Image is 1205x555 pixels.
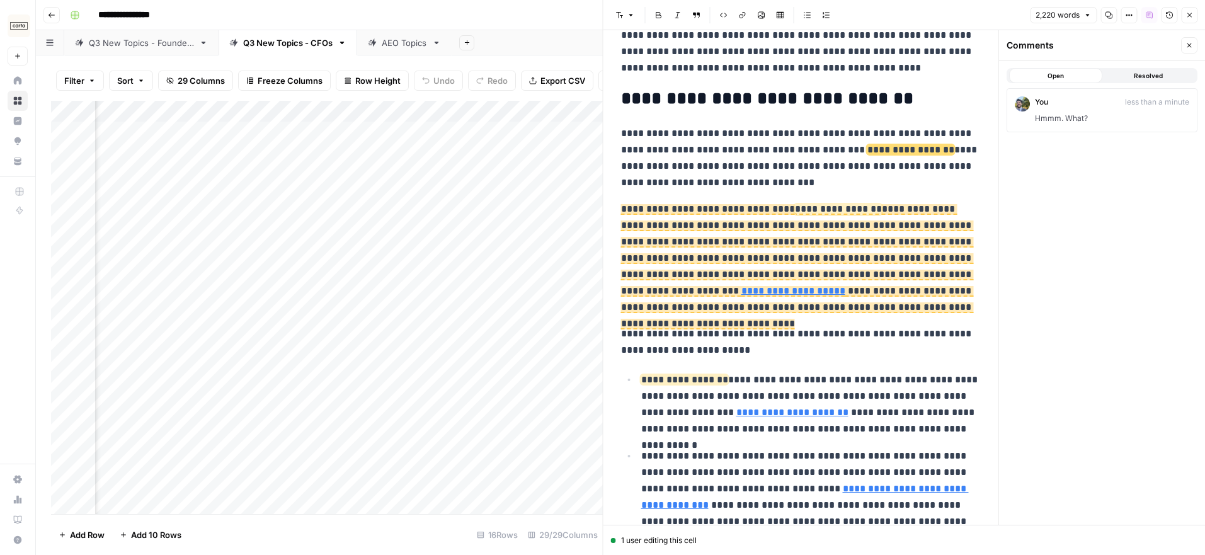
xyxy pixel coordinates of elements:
[1035,96,1189,108] div: You
[468,71,516,91] button: Redo
[1102,68,1196,83] button: Resolved
[8,71,28,91] a: Home
[219,30,357,55] a: Q3 New Topics - CFOs
[158,71,233,91] button: 29 Columns
[1030,7,1097,23] button: 2,220 words
[8,510,28,530] a: Learning Hub
[117,74,134,87] span: Sort
[51,525,112,545] button: Add Row
[238,71,331,91] button: Freeze Columns
[1007,39,1177,52] div: Comments
[131,529,181,541] span: Add 10 Rows
[611,535,1198,546] div: 1 user editing this cell
[109,71,153,91] button: Sort
[8,530,28,550] button: Help + Support
[1007,88,1197,132] button: Youless than a minuteHmmm. What?
[8,489,28,510] a: Usage
[56,71,104,91] button: Filter
[1048,71,1064,81] span: Open
[1134,71,1163,81] span: Resolved
[8,91,28,111] a: Browse
[382,37,427,49] div: AEO Topics
[1035,113,1189,124] span: Hmmm. What?
[8,14,30,37] img: Carta Logo
[8,151,28,171] a: Your Data
[8,469,28,489] a: Settings
[8,111,28,131] a: Insights
[472,525,523,545] div: 16 Rows
[521,71,593,91] button: Export CSV
[89,37,194,49] div: Q3 New Topics - Founders
[488,74,508,87] span: Redo
[1015,96,1030,112] img: 5gmal12a4h6pmgtf80cvs7hedidr
[8,131,28,151] a: Opportunities
[8,10,28,42] button: Workspace: Carta
[355,74,401,87] span: Row Height
[540,74,585,87] span: Export CSV
[243,37,333,49] div: Q3 New Topics - CFOs
[357,30,452,55] a: AEO Topics
[1125,96,1189,108] span: less than a minute
[64,74,84,87] span: Filter
[258,74,323,87] span: Freeze Columns
[178,74,225,87] span: 29 Columns
[433,74,455,87] span: Undo
[414,71,463,91] button: Undo
[1036,9,1080,21] span: 2,220 words
[336,71,409,91] button: Row Height
[64,30,219,55] a: Q3 New Topics - Founders
[70,529,105,541] span: Add Row
[112,525,189,545] button: Add 10 Rows
[523,525,603,545] div: 29/29 Columns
